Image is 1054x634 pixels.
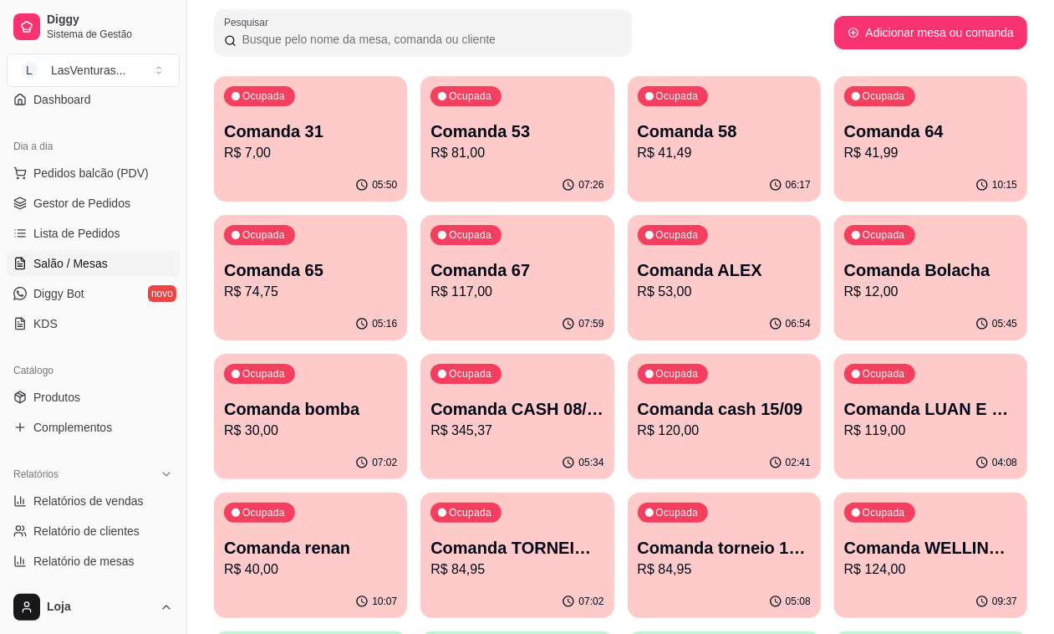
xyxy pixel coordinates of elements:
a: Relatório de fidelidadenovo [7,578,180,605]
span: Relatório de mesas [33,553,135,570]
button: OcupadaComanda 31R$ 7,0005:50 [214,76,407,202]
span: KDS [33,315,58,332]
p: Comanda LUAN E BIAH [844,397,1017,421]
p: 05:34 [578,456,603,469]
span: Diggy Bot [33,285,84,302]
p: Ocupada [863,506,905,519]
p: Comanda cash 15/09 [638,397,811,421]
p: 02:41 [786,456,811,469]
p: Ocupada [656,228,699,242]
p: Comanda 64 [844,120,1017,143]
p: Comanda 58 [638,120,811,143]
button: OcupadaComanda torneio 15/09R$ 84,9505:08 [628,493,821,618]
p: Comanda 65 [224,258,397,282]
a: Lista de Pedidos [7,220,180,247]
input: Pesquisar [237,31,622,48]
p: R$ 41,99 [844,143,1017,163]
a: Salão / Mesas [7,250,180,277]
a: Dashboard [7,86,180,113]
span: Dashboard [33,91,91,108]
div: LasVenturas ... [51,62,126,79]
span: Relatórios [13,468,59,481]
p: Ocupada [656,89,699,103]
p: Ocupada [656,367,699,381]
span: Gestor de Pedidos [33,195,130,212]
p: 10:15 [992,178,1017,192]
p: Ocupada [242,228,285,242]
span: Lista de Pedidos [33,225,120,242]
button: OcupadaComanda WELLINGTOMR$ 124,0009:37 [834,493,1027,618]
button: Adicionar mesa ou comanda [834,16,1027,49]
p: Comanda Bolacha [844,258,1017,282]
button: OcupadaComanda ALEXR$ 53,0006:54 [628,215,821,340]
p: R$ 84,95 [430,560,603,580]
p: R$ 117,00 [430,282,603,302]
p: Ocupada [242,506,285,519]
button: OcupadaComanda 67R$ 117,0007:59 [420,215,614,340]
p: R$ 120,00 [638,421,811,441]
p: R$ 74,75 [224,282,397,302]
p: Comanda 67 [430,258,603,282]
div: Dia a dia [7,133,180,160]
p: R$ 40,00 [224,560,397,580]
span: Relatórios de vendas [33,493,144,509]
p: Ocupada [863,367,905,381]
a: Relatório de clientes [7,518,180,545]
p: Ocupada [863,228,905,242]
button: Loja [7,587,180,627]
p: 07:02 [372,456,397,469]
button: OcupadaComanda 58R$ 41,4906:17 [628,76,821,202]
p: Ocupada [242,89,285,103]
a: Diggy Botnovo [7,280,180,307]
button: OcupadaComanda bombaR$ 30,0007:02 [214,354,407,479]
p: 05:08 [786,595,811,608]
p: Ocupada [449,228,491,242]
span: Complementos [33,419,112,436]
a: Relatórios de vendas [7,488,180,514]
p: R$ 81,00 [430,143,603,163]
a: Relatório de mesas [7,548,180,575]
p: 05:16 [372,317,397,330]
button: OcupadaComanda LUAN E BIAHR$ 119,0004:08 [834,354,1027,479]
button: OcupadaComanda BolachaR$ 12,0005:45 [834,215,1027,340]
a: Produtos [7,384,180,411]
button: OcupadaComanda TORNEIO 08/09R$ 84,9507:02 [420,493,614,618]
p: R$ 41,49 [638,143,811,163]
span: Produtos [33,389,80,406]
label: Pesquisar [224,15,274,29]
span: Pedidos balcão (PDV) [33,165,149,182]
p: Comanda 53 [430,120,603,143]
p: R$ 7,00 [224,143,397,163]
button: OcupadaComanda 65R$ 74,7505:16 [214,215,407,340]
button: OcupadaComanda cash 15/09R$ 120,0002:41 [628,354,821,479]
p: 04:08 [992,456,1017,469]
p: Ocupada [863,89,905,103]
a: Gestor de Pedidos [7,190,180,217]
p: 06:54 [786,317,811,330]
p: R$ 30,00 [224,421,397,441]
p: R$ 119,00 [844,421,1017,441]
a: KDS [7,310,180,337]
a: DiggySistema de Gestão [7,7,180,47]
span: Salão / Mesas [33,255,108,272]
p: 07:26 [578,178,603,192]
p: Comanda 31 [224,120,397,143]
p: 07:02 [578,595,603,608]
span: Sistema de Gestão [47,28,173,41]
p: Comanda WELLINGTOM [844,536,1017,560]
p: 05:45 [992,317,1017,330]
span: Relatório de clientes [33,523,140,539]
p: 05:50 [372,178,397,192]
p: Comanda ALEX [638,258,811,282]
p: 06:17 [786,178,811,192]
div: Catálogo [7,357,180,384]
p: Comanda TORNEIO 08/09 [430,536,603,560]
span: Diggy [47,13,173,28]
p: R$ 124,00 [844,560,1017,580]
p: Ocupada [449,89,491,103]
p: 07:59 [578,317,603,330]
button: Select a team [7,54,180,87]
a: Complementos [7,414,180,441]
p: Ocupada [242,367,285,381]
button: Pedidos balcão (PDV) [7,160,180,187]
